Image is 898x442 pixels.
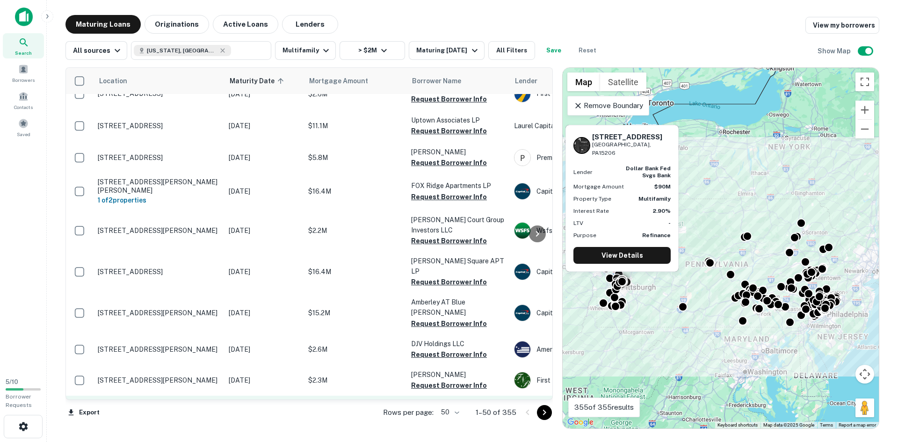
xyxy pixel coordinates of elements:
[229,186,299,196] p: [DATE]
[514,183,654,200] div: Capital ONE
[514,341,530,357] img: picture
[411,94,487,105] button: Request Borrower Info
[308,186,402,196] p: $16.4M
[98,226,219,235] p: [STREET_ADDRESS][PERSON_NAME]
[488,41,535,60] button: All Filters
[514,341,654,358] div: Ameriserv Financial Bank
[411,115,505,125] p: Uptown Associates LP
[147,46,217,55] span: [US_STATE], [GEOGRAPHIC_DATA]
[73,45,123,56] div: All sources
[573,231,596,239] p: Purpose
[514,263,654,280] div: Capital ONE
[626,165,671,178] strong: dollar bank fed svgs bank
[412,75,461,87] span: Borrower Name
[514,150,530,166] img: premier-bank.com.png
[229,225,299,236] p: [DATE]
[340,41,405,60] button: > $2M
[98,376,219,384] p: [STREET_ADDRESS][PERSON_NAME]
[229,267,299,277] p: [DATE]
[12,76,35,84] span: Borrowers
[98,153,219,162] p: [STREET_ADDRESS]
[573,247,671,264] a: View Details
[3,33,44,58] a: Search
[65,15,141,34] button: Maturing Loans
[17,130,30,138] span: Saved
[855,101,874,119] button: Zoom in
[717,422,758,428] button: Keyboard shortcuts
[411,349,487,360] button: Request Borrower Info
[98,195,219,205] h6: 1 of 2 properties
[230,75,287,87] span: Maturity Date
[411,370,505,380] p: [PERSON_NAME]
[3,60,44,86] div: Borrowers
[308,152,402,163] p: $5.8M
[437,406,461,419] div: 50
[851,367,898,412] iframe: Chat Widget
[653,208,671,214] strong: 2.90%
[308,344,402,355] p: $2.6M
[3,115,44,140] a: Saved
[539,41,569,60] button: Save your search to get updates of matches that match your search criteria.
[409,41,484,60] button: Maturing [DATE]
[514,149,654,166] div: Premier Bank
[565,416,596,428] a: Open this area in Google Maps (opens a new window)
[383,407,434,418] p: Rows per page:
[573,100,643,111] p: Remove Boundary
[6,393,32,408] span: Borrower Requests
[572,41,602,60] button: Reset
[229,375,299,385] p: [DATE]
[3,87,44,113] div: Contacts
[638,196,671,202] strong: Multifamily
[229,344,299,355] p: [DATE]
[514,121,654,131] p: Laurel Capital Corp
[573,182,624,191] p: Mortgage Amount
[839,422,876,428] a: Report a map error
[573,168,593,176] p: Lender
[406,68,509,94] th: Borrower Name
[855,72,874,91] button: Toggle fullscreen view
[411,276,487,288] button: Request Borrower Info
[818,46,852,56] h6: Show Map
[592,140,671,158] p: [GEOGRAPHIC_DATA], PA15206
[476,407,516,418] p: 1–50 of 355
[99,75,127,87] span: Location
[15,7,33,26] img: capitalize-icon.png
[304,68,406,94] th: Mortgage Amount
[411,191,487,203] button: Request Borrower Info
[93,68,224,94] th: Location
[308,267,402,277] p: $16.4M
[574,402,634,413] p: 355 of 355 results
[98,309,219,317] p: [STREET_ADDRESS][PERSON_NAME]
[282,15,338,34] button: Lenders
[514,372,530,388] img: picture
[514,222,654,239] div: Wsfs Bank
[224,68,304,94] th: Maturity Date
[855,120,874,138] button: Zoom out
[573,207,609,215] p: Interest Rate
[98,178,219,195] p: [STREET_ADDRESS][PERSON_NAME][PERSON_NAME]
[411,256,505,276] p: [PERSON_NAME] Square APT LP
[600,72,646,91] button: Show satellite imagery
[514,372,654,389] div: First National Bank
[309,75,380,87] span: Mortgage Amount
[411,235,487,246] button: Request Borrower Info
[15,49,32,57] span: Search
[573,195,611,203] p: Property Type
[565,416,596,428] img: Google
[642,232,671,239] strong: Refinance
[411,318,487,329] button: Request Borrower Info
[145,15,209,34] button: Originations
[411,215,505,235] p: [PERSON_NAME] Court Group Investors LLC
[514,183,530,199] img: picture
[514,304,654,321] div: Capital ONE
[411,339,505,349] p: DJV Holdings LLC
[515,75,537,87] span: Lender
[509,68,659,94] th: Lender
[411,181,505,191] p: FOX Ridge Apartments LP
[98,345,219,354] p: [STREET_ADDRESS][PERSON_NAME]
[14,103,33,111] span: Contacts
[567,72,600,91] button: Show street map
[98,122,219,130] p: [STREET_ADDRESS]
[573,219,583,227] p: LTV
